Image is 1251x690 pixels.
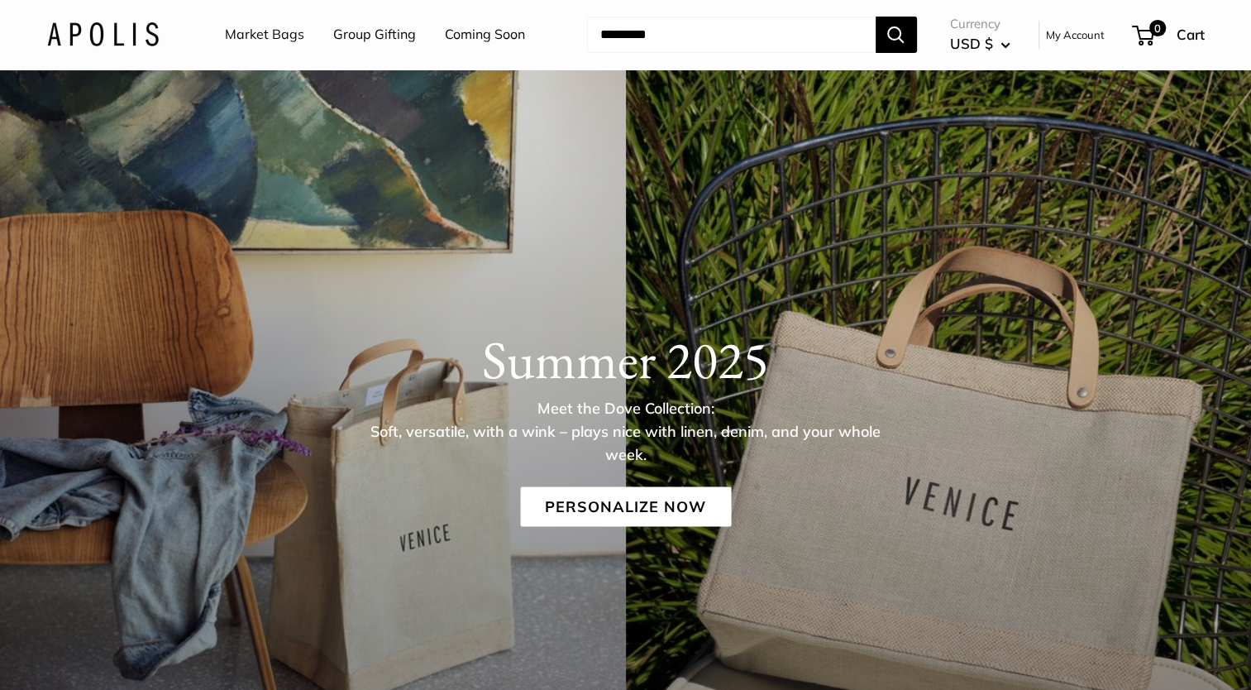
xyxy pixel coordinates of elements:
a: My Account [1046,25,1105,45]
a: Market Bags [225,22,304,47]
img: Apolis [47,22,159,46]
input: Search... [587,17,876,53]
span: 0 [1148,20,1165,36]
a: Personalize Now [520,487,731,527]
a: Coming Soon [445,22,525,47]
h1: Summer 2025 [47,328,1205,391]
button: Search [876,17,917,53]
span: Currency [950,12,1010,36]
p: Meet the Dove Collection: Soft, versatile, with a wink – plays nice with linen, denim, and your w... [357,397,895,467]
a: 0 Cart [1134,22,1205,48]
button: USD $ [950,31,1010,57]
span: Cart [1177,26,1205,43]
span: USD $ [950,35,993,52]
a: Group Gifting [333,22,416,47]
